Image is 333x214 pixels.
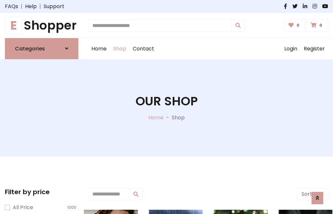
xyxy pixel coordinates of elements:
a: Login [281,38,300,59]
a: Home [88,38,110,59]
a: Help [25,3,37,10]
h1: Our Shop [136,94,198,109]
a: Support [44,3,64,10]
a: Home [148,114,164,121]
a: 0 [306,19,328,32]
span: E [5,17,22,34]
span: 0 [295,22,301,28]
a: Shop [110,38,129,59]
span: 1000 [65,204,78,211]
p: - [164,114,172,122]
a: 0 [284,19,305,32]
a: EShopper [5,18,78,33]
h1: Shopper [5,18,78,33]
span: | [18,3,25,10]
button: Sort by [297,188,328,200]
a: Contact [129,38,157,59]
a: Register [300,38,328,59]
label: All Price [13,204,33,211]
a: Categories [5,38,78,59]
span: | [37,3,44,10]
p: Shop [172,114,185,122]
span: 0 [318,22,324,28]
h5: Filter by price [5,188,78,196]
a: FAQs [5,3,18,10]
h6: Categories [15,46,45,52]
